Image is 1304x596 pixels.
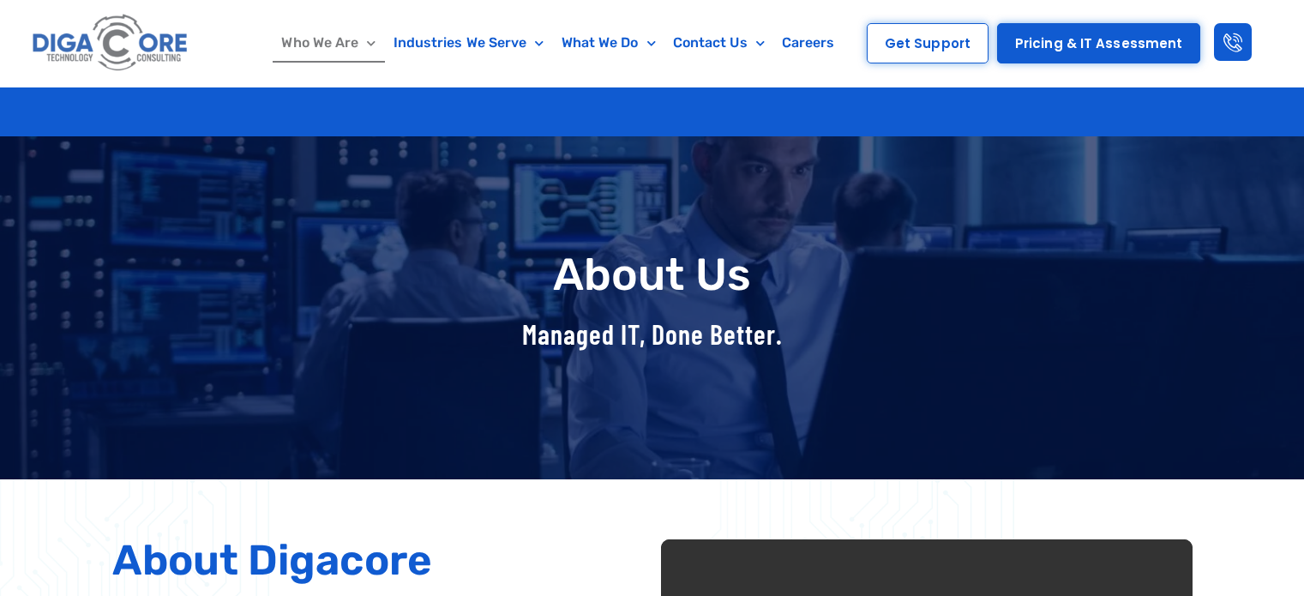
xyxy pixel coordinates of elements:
[385,23,553,63] a: Industries We Serve
[28,9,193,78] img: Digacore logo 1
[553,23,664,63] a: What We Do
[1015,37,1182,50] span: Pricing & IT Assessment
[867,23,989,63] a: Get Support
[104,250,1201,299] h1: About Us
[997,23,1200,63] a: Pricing & IT Assessment
[522,317,783,350] span: Managed IT, Done Better.
[885,37,970,50] span: Get Support
[273,23,384,63] a: Who We Are
[773,23,844,63] a: Careers
[261,23,855,63] nav: Menu
[664,23,773,63] a: Contact Us
[112,539,644,581] h2: About Digacore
